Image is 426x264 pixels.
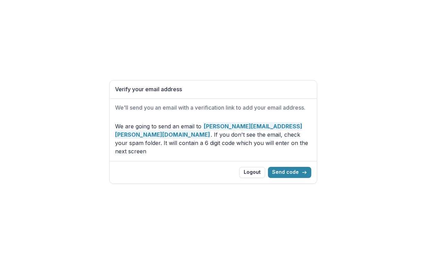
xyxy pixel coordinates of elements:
h2: We'll send you an email with a verification link to add your email address. [115,104,311,111]
strong: [PERSON_NAME][EMAIL_ADDRESS][PERSON_NAME][DOMAIN_NAME] [115,122,302,139]
p: We are going to send an email to . If you don't see the email, check your spam folder. It will co... [115,122,311,155]
h1: Verify your email address [115,86,311,93]
button: Logout [239,167,265,178]
button: Send code [268,167,311,178]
